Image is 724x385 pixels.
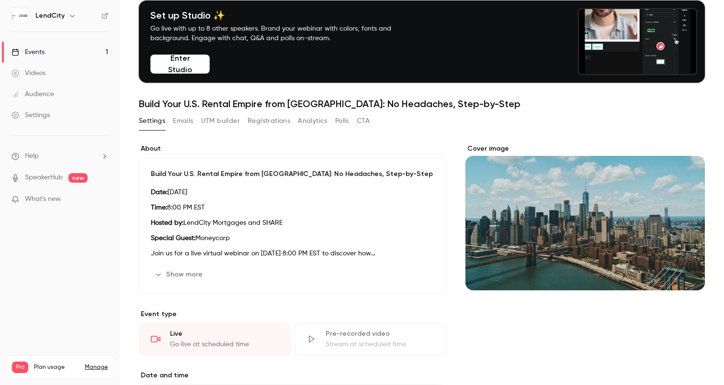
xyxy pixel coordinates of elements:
[12,362,28,373] span: Pro
[357,113,370,129] button: CTA
[139,309,446,319] p: Event type
[151,189,168,196] strong: Date:
[25,173,63,183] a: SpeakerHub
[11,110,50,120] div: Settings
[139,323,291,355] div: LiveGo live at scheduled time
[68,173,88,183] span: new
[326,340,434,349] div: Stream at scheduled time
[294,323,446,355] div: Pre-recorded videoStream at scheduled time
[151,204,167,211] strong: Time:
[173,113,193,129] button: Emails
[150,10,414,21] h4: Set up Studio ✨
[34,363,79,371] span: Plan usage
[248,113,290,129] button: Registrations
[11,89,54,99] div: Audience
[151,187,434,198] p: [DATE]
[170,340,279,349] div: Go live at scheduled time
[139,113,165,129] button: Settings
[151,217,434,229] p: LendCity Mortgages and SHARE
[139,371,446,380] label: Date and time
[11,47,45,57] div: Events
[150,24,414,43] p: Go live with up to 8 other speakers. Brand your webinar with colors, fonts and background. Engage...
[25,194,61,204] span: What's new
[139,144,446,154] label: About
[151,169,434,179] p: Build Your U.S. Rental Empire from [GEOGRAPHIC_DATA]: No Headaches, Step-by-Step
[201,113,240,129] button: UTM builder
[335,113,349,129] button: Polls
[150,55,210,74] button: Enter Studio
[151,267,208,282] button: Show more
[151,248,434,259] p: Join us for a live virtual webinar on [DATE] 8:00 PM EST to discover how [DEMOGRAPHIC_DATA] are s...
[298,113,328,129] button: Analytics
[139,98,705,110] h1: Build Your U.S. Rental Empire from [GEOGRAPHIC_DATA]: No Headaches, Step-by-Step
[465,144,705,290] section: Cover image
[151,220,183,226] strong: Hosted by:
[11,68,45,78] div: Videos
[85,363,108,371] a: Manage
[326,329,434,339] div: Pre-recorded video
[12,8,27,23] img: LendCity
[11,151,108,161] li: help-dropdown-opener
[465,144,705,154] label: Cover image
[25,151,39,161] span: Help
[170,329,279,339] div: Live
[151,235,195,242] strong: Special Guest:
[151,202,434,213] p: 8:00 PM EST
[35,11,65,21] h6: LendCity
[151,232,434,244] p: Moneycorp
